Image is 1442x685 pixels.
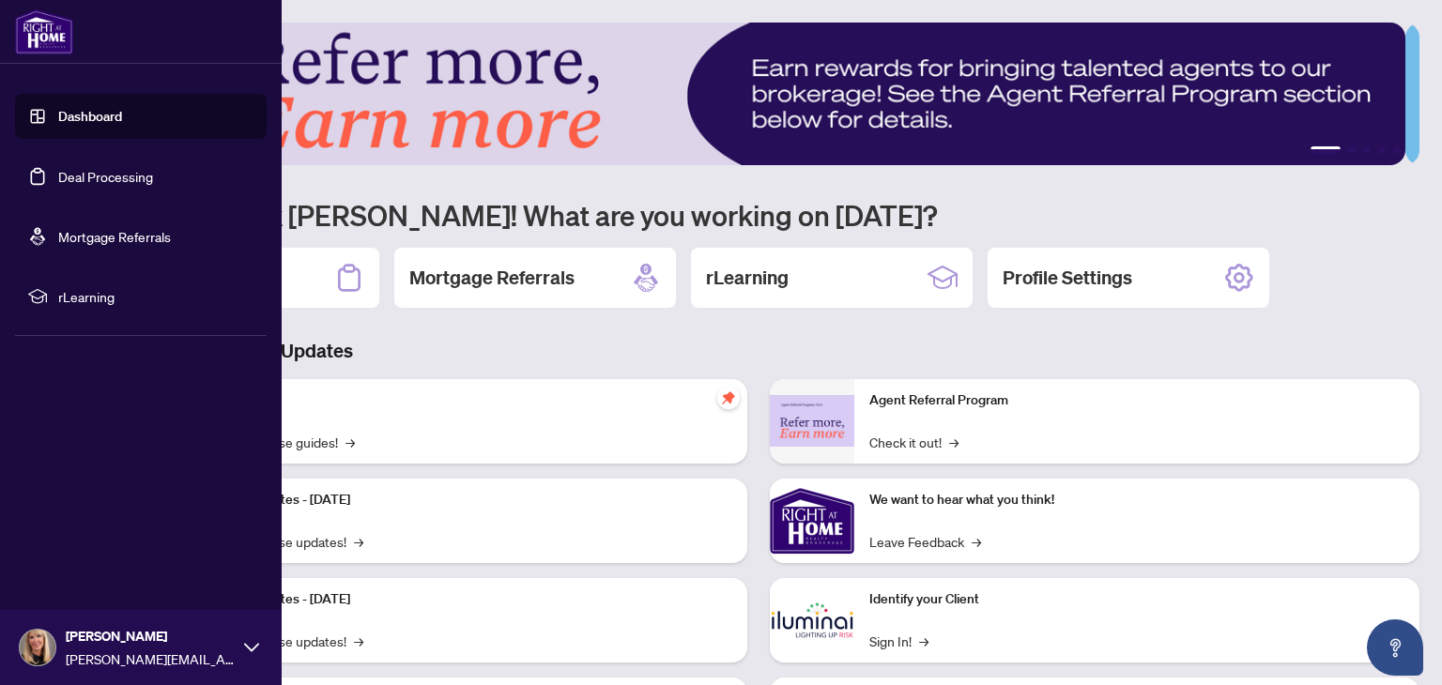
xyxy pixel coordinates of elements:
h2: Mortgage Referrals [409,265,575,291]
span: rLearning [58,286,253,307]
img: Profile Icon [20,630,55,665]
p: Platform Updates - [DATE] [197,490,732,510]
p: Agent Referral Program [869,390,1404,411]
p: Self-Help [197,390,732,411]
span: → [354,531,363,552]
p: We want to hear what you think! [869,490,1404,510]
h3: Brokerage & Industry Updates [98,338,1419,364]
img: Slide 0 [98,23,1405,165]
span: [PERSON_NAME][EMAIL_ADDRESS][DOMAIN_NAME] [66,648,235,669]
a: Deal Processing [58,168,153,185]
a: Dashboard [58,108,122,125]
button: 2 [1348,146,1356,154]
img: Identify your Client [770,578,854,662]
button: 1 [1311,146,1341,154]
button: 5 [1393,146,1401,154]
button: 3 [1363,146,1371,154]
p: Identify your Client [869,589,1404,610]
h2: rLearning [706,265,789,291]
a: Mortgage Referrals [58,228,171,245]
img: Agent Referral Program [770,395,854,447]
h2: Profile Settings [1003,265,1132,291]
button: 4 [1378,146,1386,154]
img: We want to hear what you think! [770,479,854,563]
button: Open asap [1367,619,1423,676]
span: → [354,631,363,651]
img: logo [15,9,73,54]
span: → [949,432,959,452]
a: Sign In!→ [869,631,928,651]
p: Platform Updates - [DATE] [197,589,732,610]
span: → [972,531,981,552]
span: pushpin [717,387,740,409]
a: Leave Feedback→ [869,531,981,552]
a: Check it out!→ [869,432,959,452]
span: → [345,432,355,452]
span: → [919,631,928,651]
h1: Welcome back [PERSON_NAME]! What are you working on [DATE]? [98,197,1419,233]
span: [PERSON_NAME] [66,626,235,647]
